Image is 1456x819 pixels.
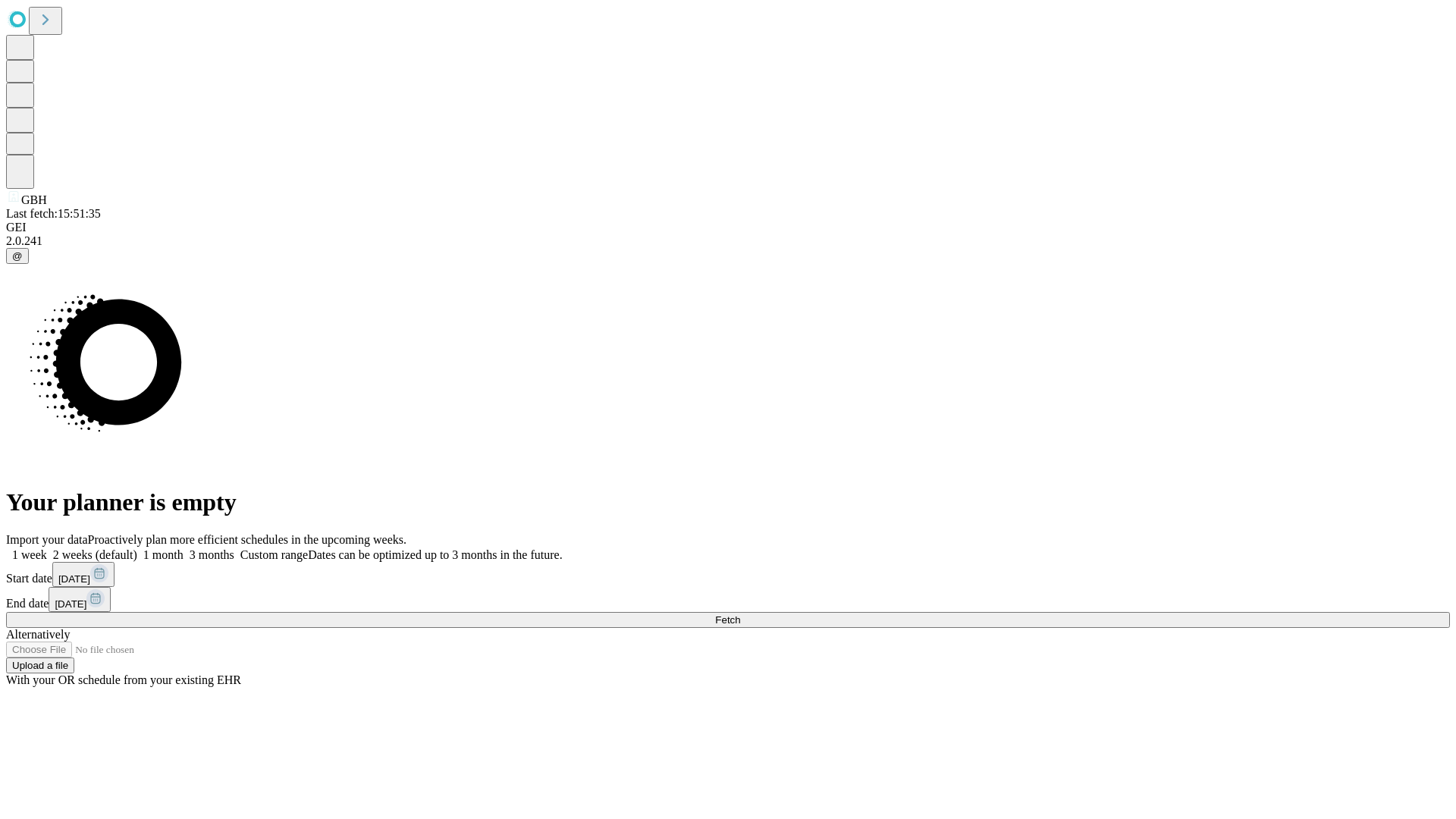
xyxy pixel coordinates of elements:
[6,488,1450,516] h1: Your planner is empty
[308,548,562,561] span: Dates can be optimized up to 3 months in the future.
[58,573,90,585] span: [DATE]
[49,587,111,612] button: [DATE]
[143,548,184,561] span: 1 month
[6,562,1450,587] div: Start date
[55,598,86,610] span: [DATE]
[6,248,29,264] button: @
[6,234,1450,248] div: 2.0.241
[88,533,406,546] span: Proactively plan more efficient schedules in the upcoming weeks.
[6,587,1450,612] div: End date
[6,673,241,686] span: With your OR schedule from your existing EHR
[6,628,70,641] span: Alternatively
[21,193,47,206] span: GBH
[6,657,74,673] button: Upload a file
[6,207,101,220] span: Last fetch: 15:51:35
[53,548,137,561] span: 2 weeks (default)
[190,548,234,561] span: 3 months
[6,612,1450,628] button: Fetch
[12,250,23,262] span: @
[52,562,115,587] button: [DATE]
[715,614,740,626] span: Fetch
[240,548,308,561] span: Custom range
[6,533,88,546] span: Import your data
[12,548,47,561] span: 1 week
[6,221,1450,234] div: GEI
